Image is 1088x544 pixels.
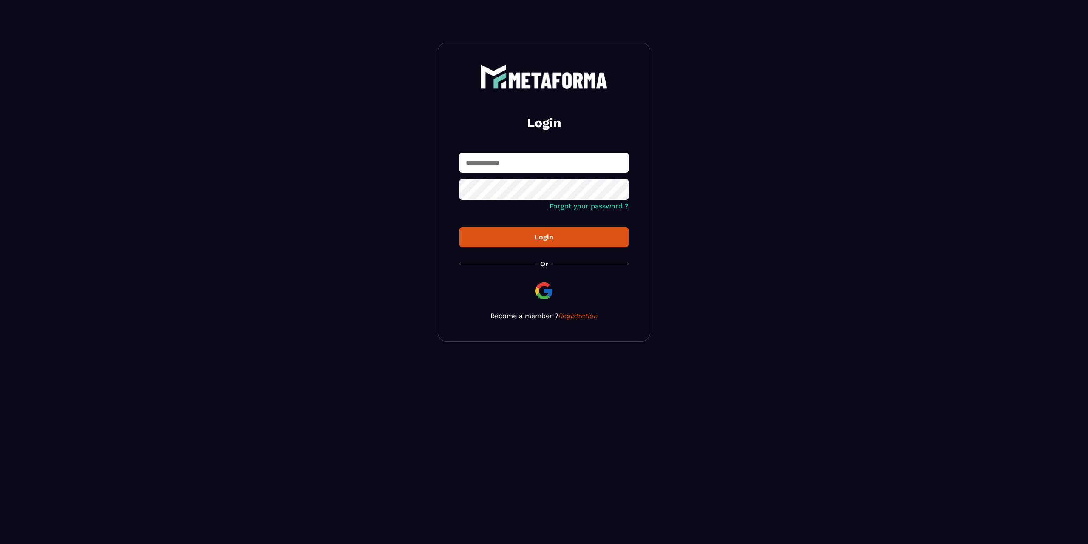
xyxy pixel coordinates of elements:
img: logo [480,64,608,89]
a: Forgot your password ? [550,202,629,210]
div: Login [466,233,622,241]
a: logo [459,64,629,89]
img: google [534,281,554,301]
button: Login [459,227,629,247]
a: Registration [558,312,598,320]
h2: Login [470,114,618,131]
p: Or [540,260,548,268]
p: Become a member ? [459,312,629,320]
